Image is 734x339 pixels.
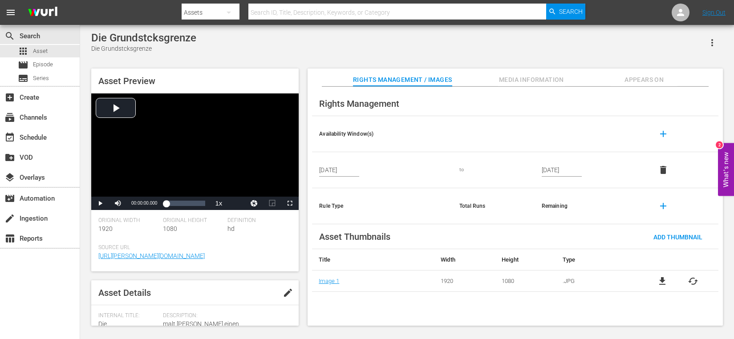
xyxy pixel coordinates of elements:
span: delete [658,165,669,175]
th: Remaining [535,188,646,224]
div: to [459,166,527,174]
span: Rights Management / Images [353,74,452,85]
span: VOD [4,152,15,163]
span: Overlays [4,172,15,183]
td: 1080 [495,270,556,292]
span: Rights Management [319,98,399,109]
span: Original Height [163,217,223,224]
button: Fullscreen [281,197,299,210]
span: Create [4,92,15,103]
span: Internal Title: [98,312,158,319]
span: Asset Preview [98,76,155,86]
button: Jump To Time [245,197,263,210]
span: add [658,201,669,211]
button: add [653,123,674,145]
a: file_download [657,276,668,287]
span: Definition [227,217,288,224]
span: Schedule [4,132,15,143]
th: Type [556,249,637,270]
button: Playback Rate [210,197,227,210]
span: Episode [18,60,28,70]
div: Progress Bar [166,201,205,206]
button: Mute [109,197,127,210]
div: Die Grundstcksgrenze [91,32,196,44]
span: Source Url [98,244,287,251]
th: Availability Window(s) [312,116,452,152]
th: Height [495,249,556,270]
span: Series [33,74,49,83]
span: Search [559,4,583,20]
span: Channels [4,112,15,123]
button: Picture-in-Picture [263,197,281,210]
span: Add Thumbnail [646,234,710,241]
span: Original Width [98,217,158,224]
span: Asset [18,46,28,56]
span: Ingestion [4,213,15,224]
button: add [653,195,674,217]
div: Video Player [91,93,299,210]
span: 00:00:00.000 [131,201,157,206]
button: Search [546,4,585,20]
span: Asset Details [98,287,151,298]
button: delete [653,159,674,181]
div: Die Grundstcksgrenze [91,44,196,53]
span: Die Grundstcksgrenze [98,320,149,337]
a: Image 1 [319,278,339,284]
a: Sign Out [702,9,726,16]
span: hd [227,225,235,232]
span: Asset [33,47,48,56]
span: Series [18,73,28,84]
span: 1920 [98,225,113,232]
button: edit [277,282,299,303]
th: Rule Type [312,188,452,224]
span: 1080 [163,225,177,232]
span: Automation [4,193,15,204]
span: Asset Thumbnails [319,231,390,242]
a: [URL][PERSON_NAME][DOMAIN_NAME] [98,252,205,259]
img: ans4CAIJ8jUAAAAAAAAAAAAAAAAAAAAAAAAgQb4GAAAAAAAAAAAAAAAAAAAAAAAAJMjXAAAAAAAAAAAAAAAAAAAAAAAAgAT5G... [21,2,64,23]
button: Open Feedback Widget [718,143,734,196]
span: Episode [33,60,53,69]
button: cached [688,276,698,287]
th: Total Runs [452,188,535,224]
button: Play [91,197,109,210]
span: Reports [4,233,15,244]
span: Media Information [498,74,565,85]
span: menu [5,7,16,18]
span: Appears On [611,74,677,85]
span: Search [4,31,15,41]
span: add [658,129,669,139]
td: .JPG [556,270,637,292]
td: 1920 [434,270,495,292]
button: Add Thumbnail [646,229,710,245]
th: Title [312,249,434,270]
div: 2 [716,141,723,149]
span: edit [283,287,293,298]
th: Width [434,249,495,270]
span: Description: [163,312,288,319]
